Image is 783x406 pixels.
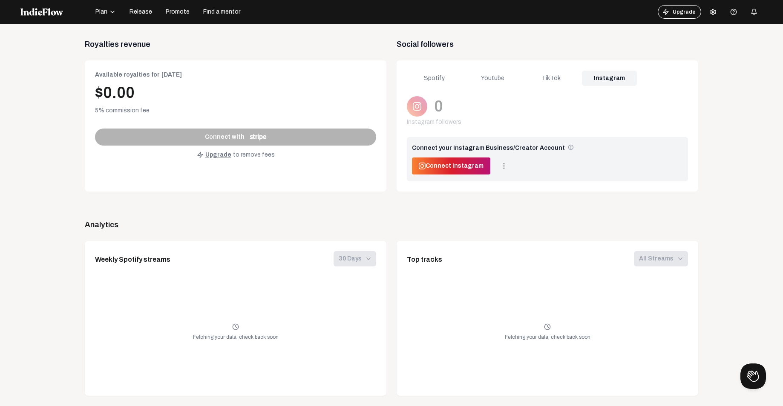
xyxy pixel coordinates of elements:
[124,5,157,19] button: Release
[205,151,231,159] span: Upgrade
[250,134,267,140] img: stripe_logo_white.svg
[407,71,462,86] div: Spotify
[434,98,443,115] div: 0
[161,5,195,19] button: Promote
[524,71,579,86] div: TikTok
[20,8,63,16] img: indieflow-logo-white.svg
[658,5,701,19] button: Upgrade
[85,219,698,231] div: Analytics
[412,144,683,157] div: Connect your Instagram Business/Creator Account
[95,278,376,386] div: Fetching your data, check back soon
[95,106,376,115] div: 5% commission fee
[166,8,190,16] span: Promote
[95,8,107,16] span: Plan
[740,363,766,389] iframe: Toggle Customer Support
[233,151,275,159] span: to remove fees
[397,38,698,50] span: Social followers
[412,101,422,112] img: Instagram.svg
[198,5,245,19] button: Find a mentor
[419,163,426,169] img: ig_logo_white.svg
[407,254,442,265] div: Top tracks
[130,8,152,16] span: Release
[412,157,490,174] button: Connect Instagram
[426,162,484,170] span: Connect Instagram
[95,71,376,79] div: Available royalties for [DATE]
[567,144,574,152] mat-icon: info_outline
[95,129,376,146] button: Connect with
[205,133,245,141] span: Connect with
[95,84,376,101] div: $0.00
[95,254,170,265] div: Weekly Spotify streams
[465,71,520,86] div: Youtube
[582,71,637,86] div: Instagram
[90,5,121,19] button: Plan
[85,38,386,50] span: Royalties revenue
[203,8,240,16] span: Find a mentor
[407,119,461,125] span: Instagram followers
[407,278,688,386] div: Fetching your data, check back soon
